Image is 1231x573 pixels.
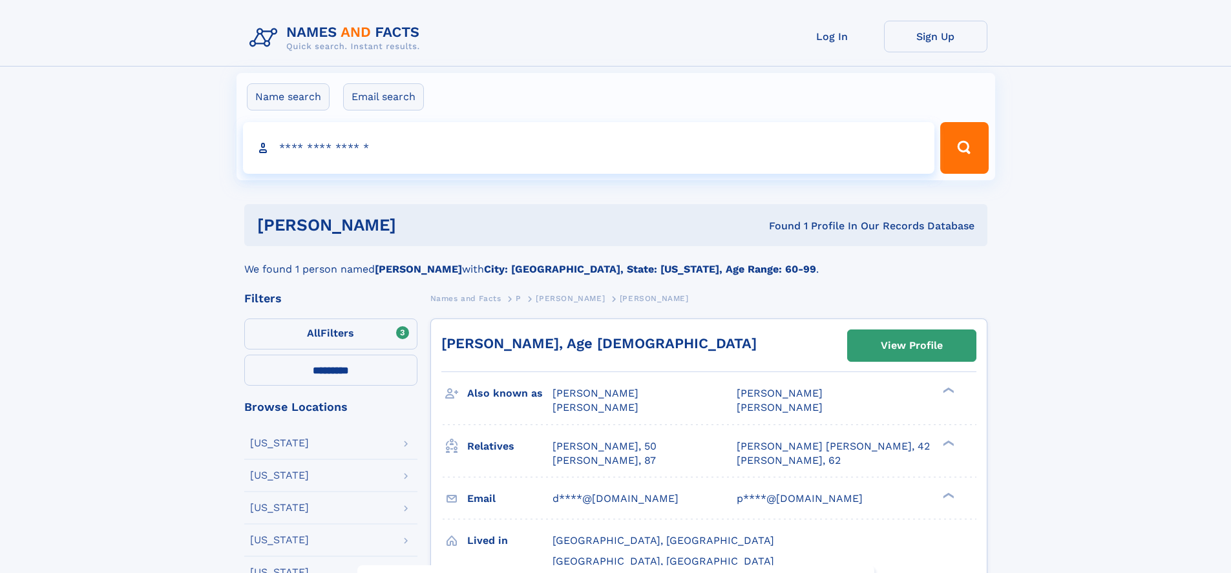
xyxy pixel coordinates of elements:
[620,294,689,303] span: [PERSON_NAME]
[582,219,974,233] div: Found 1 Profile In Our Records Database
[552,439,657,453] a: [PERSON_NAME], 50
[244,246,987,277] div: We found 1 person named with .
[940,386,955,395] div: ❯
[737,387,823,399] span: [PERSON_NAME]
[552,555,774,567] span: [GEOGRAPHIC_DATA], [GEOGRAPHIC_DATA]
[250,438,309,448] div: [US_STATE]
[244,293,417,304] div: Filters
[940,122,988,174] button: Search Button
[848,330,976,361] a: View Profile
[343,83,424,110] label: Email search
[307,327,321,339] span: All
[737,401,823,413] span: [PERSON_NAME]
[375,263,462,275] b: [PERSON_NAME]
[940,439,955,447] div: ❯
[536,294,605,303] span: [PERSON_NAME]
[940,491,955,499] div: ❯
[244,21,430,56] img: Logo Names and Facts
[247,83,330,110] label: Name search
[243,122,935,174] input: search input
[430,290,501,306] a: Names and Facts
[244,318,417,349] label: Filters
[516,294,521,303] span: P
[552,401,638,413] span: [PERSON_NAME]
[552,387,638,399] span: [PERSON_NAME]
[737,439,930,453] a: [PERSON_NAME] [PERSON_NAME], 42
[244,401,417,413] div: Browse Locations
[881,331,943,360] div: View Profile
[552,453,656,468] a: [PERSON_NAME], 87
[737,453,841,468] a: [PERSON_NAME], 62
[884,21,987,52] a: Sign Up
[257,217,583,233] h1: [PERSON_NAME]
[467,382,552,404] h3: Also known as
[516,290,521,306] a: P
[552,534,774,547] span: [GEOGRAPHIC_DATA], [GEOGRAPHIC_DATA]
[781,21,884,52] a: Log In
[467,488,552,510] h3: Email
[467,435,552,457] h3: Relatives
[250,535,309,545] div: [US_STATE]
[250,503,309,513] div: [US_STATE]
[484,263,816,275] b: City: [GEOGRAPHIC_DATA], State: [US_STATE], Age Range: 60-99
[441,335,757,351] a: [PERSON_NAME], Age [DEMOGRAPHIC_DATA]
[467,530,552,552] h3: Lived in
[250,470,309,481] div: [US_STATE]
[536,290,605,306] a: [PERSON_NAME]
